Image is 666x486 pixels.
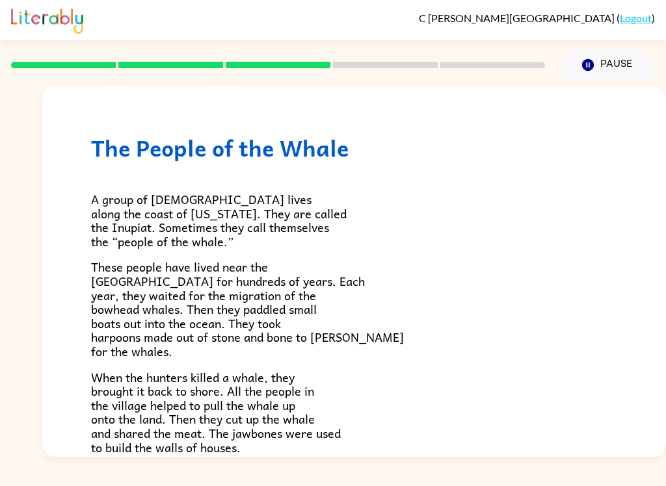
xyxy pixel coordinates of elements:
[91,190,347,251] span: A group of [DEMOGRAPHIC_DATA] lives along the coast of [US_STATE]. They are called the Inupiat. S...
[91,368,341,457] span: When the hunters killed a whale, they brought it back to shore. All the people in the village hel...
[620,12,652,24] a: Logout
[11,5,83,34] img: Literably
[91,257,404,361] span: These people have lived near the [GEOGRAPHIC_DATA] for hundreds of years. Each year, they waited ...
[91,134,617,161] h1: The People of the Whale
[419,12,617,24] span: C [PERSON_NAME][GEOGRAPHIC_DATA]
[419,12,655,24] div: ( )
[561,50,655,80] button: Pause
